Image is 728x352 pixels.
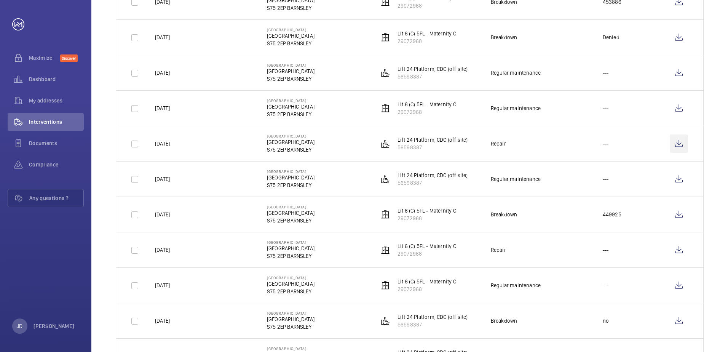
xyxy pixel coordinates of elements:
p: [DATE] [155,34,170,41]
div: Regular maintenance [491,282,541,289]
img: elevator.svg [381,281,390,290]
img: elevator.svg [381,210,390,219]
p: [GEOGRAPHIC_DATA] [267,315,315,323]
p: [GEOGRAPHIC_DATA] [267,280,315,288]
p: [GEOGRAPHIC_DATA] [267,67,315,75]
div: Repair [491,140,506,147]
p: Lit 6 (C) 5FL - Maternity C [398,207,456,214]
span: Dashboard [29,75,84,83]
p: [DATE] [155,175,170,183]
p: S75 2EP BARNSLEY [267,110,315,118]
p: [DATE] [155,140,170,147]
p: S75 2EP BARNSLEY [267,4,315,12]
div: Breakdown [491,317,517,325]
p: 29072968 [398,2,456,10]
p: [DATE] [155,282,170,289]
img: elevator.svg [381,104,390,113]
span: Interventions [29,118,84,126]
p: [GEOGRAPHIC_DATA] [267,245,315,252]
p: Lit 6 (C) 5FL - Maternity C [398,30,456,37]
p: S75 2EP BARNSLEY [267,146,315,154]
span: My addresses [29,97,84,104]
p: S75 2EP BARNSLEY [267,75,315,83]
p: [DATE] [155,317,170,325]
p: [DATE] [155,69,170,77]
span: Any questions ? [29,194,83,202]
p: 29072968 [398,37,456,45]
p: [GEOGRAPHIC_DATA] [267,27,315,32]
div: Repair [491,246,506,254]
p: [GEOGRAPHIC_DATA] [267,275,315,280]
div: Regular maintenance [491,175,541,183]
p: [GEOGRAPHIC_DATA] [267,240,315,245]
img: elevator.svg [381,33,390,42]
p: [GEOGRAPHIC_DATA] [267,98,315,103]
p: Lift 24 Platform, CDC (off site) [398,65,468,73]
p: [GEOGRAPHIC_DATA] [267,103,315,110]
p: 29072968 [398,285,456,293]
p: JD [17,322,22,330]
div: Regular maintenance [491,104,541,112]
div: Regular maintenance [491,69,541,77]
p: S75 2EP BARNSLEY [267,40,315,47]
p: S75 2EP BARNSLEY [267,217,315,224]
p: 29072968 [398,250,456,258]
p: [GEOGRAPHIC_DATA] [267,209,315,217]
p: --- [603,104,609,112]
p: [GEOGRAPHIC_DATA] [267,63,315,67]
p: Lit 6 (C) 5FL - Maternity C [398,101,456,108]
p: 29072968 [398,108,456,116]
p: 56598387 [398,321,468,328]
p: no [603,317,609,325]
p: S75 2EP BARNSLEY [267,181,315,189]
p: [GEOGRAPHIC_DATA] [267,138,315,146]
p: [PERSON_NAME] [34,322,75,330]
p: Lit 6 (C) 5FL - Maternity C [398,278,456,285]
img: platform_lift.svg [381,174,390,184]
img: platform_lift.svg [381,139,390,148]
p: --- [603,246,609,254]
span: Documents [29,139,84,147]
p: [GEOGRAPHIC_DATA] [267,311,315,315]
img: elevator.svg [381,245,390,254]
p: Denied [603,34,619,41]
p: S75 2EP BARNSLEY [267,252,315,260]
div: Breakdown [491,211,517,218]
p: [GEOGRAPHIC_DATA] [267,205,315,209]
p: [DATE] [155,211,170,218]
p: [GEOGRAPHIC_DATA] [267,346,315,351]
p: 29072968 [398,214,456,222]
img: platform_lift.svg [381,68,390,77]
p: 56598387 [398,179,468,187]
p: Lift 24 Platform, CDC (off site) [398,171,468,179]
p: --- [603,175,609,183]
p: 449925 [603,211,621,218]
p: [GEOGRAPHIC_DATA] [267,32,315,40]
p: Lit 6 (C) 5FL - Maternity C [398,242,456,250]
p: 56598387 [398,73,468,80]
span: Compliance [29,161,84,168]
p: --- [603,282,609,289]
span: Discover [60,54,78,62]
img: platform_lift.svg [381,316,390,325]
p: S75 2EP BARNSLEY [267,323,315,331]
p: --- [603,140,609,147]
span: Maximize [29,54,60,62]
p: 56598387 [398,144,468,151]
p: [DATE] [155,246,170,254]
p: --- [603,69,609,77]
p: [DATE] [155,104,170,112]
p: Lift 24 Platform, CDC (off site) [398,313,468,321]
p: S75 2EP BARNSLEY [267,288,315,295]
p: [GEOGRAPHIC_DATA] [267,174,315,181]
p: [GEOGRAPHIC_DATA] [267,134,315,138]
p: Lift 24 Platform, CDC (off site) [398,136,468,144]
p: [GEOGRAPHIC_DATA] [267,169,315,174]
div: Breakdown [491,34,517,41]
